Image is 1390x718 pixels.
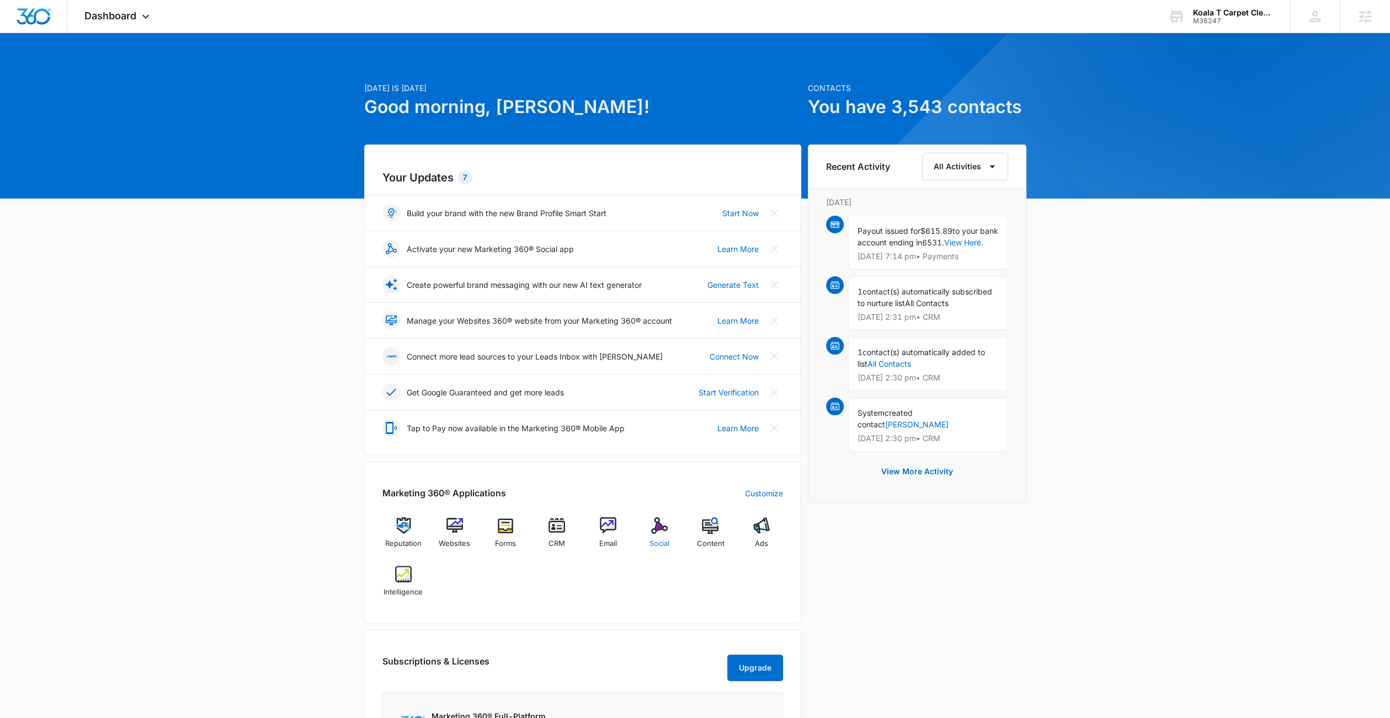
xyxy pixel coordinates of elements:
[765,240,783,258] button: Close
[765,312,783,329] button: Close
[407,387,564,398] p: Get Google Guaranteed and get more leads
[741,517,783,557] a: Ads
[920,226,952,235] span: $615.89
[944,238,983,247] a: View Here.
[722,207,759,219] a: Start Now
[84,10,136,22] span: Dashboard
[858,287,992,308] span: contact(s) automatically subscribed to nurture list
[382,486,506,500] h2: Marketing 360® Applications
[717,315,759,326] a: Learn More
[382,517,425,557] a: Reputation
[717,422,759,434] a: Learn More
[707,279,759,291] a: Generate Text
[765,276,783,293] button: Close
[826,196,1008,208] p: [DATE]
[765,419,783,437] button: Close
[587,517,630,557] a: Email
[858,408,913,429] span: created contact
[433,517,476,557] a: Websites
[905,298,949,308] span: All Contacts
[717,243,759,255] a: Learn More
[385,538,422,549] span: Reputation
[745,487,783,499] a: Customize
[870,458,964,485] button: View More Activity
[484,517,527,557] a: Forms
[689,517,732,557] a: Content
[649,538,669,549] span: Social
[458,171,472,184] div: 7
[858,253,999,260] p: [DATE] 7:14 pm • Payments
[922,238,944,247] span: 6531.
[867,359,911,368] a: All Contacts
[407,243,574,255] p: Activate your new Marketing 360® Social app
[638,517,680,557] a: Social
[710,351,759,362] a: Connect Now
[858,287,862,296] span: 1
[922,153,1008,180] button: All Activities
[382,169,783,186] h2: Your Updates
[384,587,423,598] span: Intelligence
[699,387,759,398] a: Start Verification
[885,420,949,429] a: [PERSON_NAME]
[858,435,999,442] p: [DATE] 2:30 pm • CRM
[364,82,801,94] p: [DATE] is [DATE]
[548,538,565,549] span: CRM
[765,347,783,365] button: Close
[858,347,985,368] span: contact(s) automatically added to list
[755,538,768,549] span: Ads
[1193,8,1274,17] div: account name
[858,226,920,235] span: Payout issued for
[765,383,783,401] button: Close
[382,566,425,606] a: Intelligence
[407,315,672,326] p: Manage your Websites 360® website from your Marketing 360® account
[765,204,783,222] button: Close
[407,279,642,291] p: Create powerful brand messaging with our new AI text generator
[808,82,1026,94] p: Contacts
[407,422,625,434] p: Tap to Pay now available in the Marketing 360® Mobile App
[382,655,489,677] h2: Subscriptions & Licenses
[439,538,470,549] span: Websites
[536,517,578,557] a: CRM
[858,347,862,357] span: 1
[407,351,663,362] p: Connect more lead sources to your Leads Inbox with [PERSON_NAME]
[364,94,801,120] h1: Good morning, [PERSON_NAME]!
[858,374,999,382] p: [DATE] 2:30 pm • CRM
[407,207,606,219] p: Build your brand with the new Brand Profile Smart Start
[599,538,617,549] span: Email
[858,408,885,417] span: System
[727,655,783,681] button: Upgrade
[826,160,890,173] h6: Recent Activity
[858,313,999,321] p: [DATE] 2:31 pm • CRM
[696,538,724,549] span: Content
[808,94,1026,120] h1: You have 3,543 contacts
[495,538,516,549] span: Forms
[1193,17,1274,25] div: account id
